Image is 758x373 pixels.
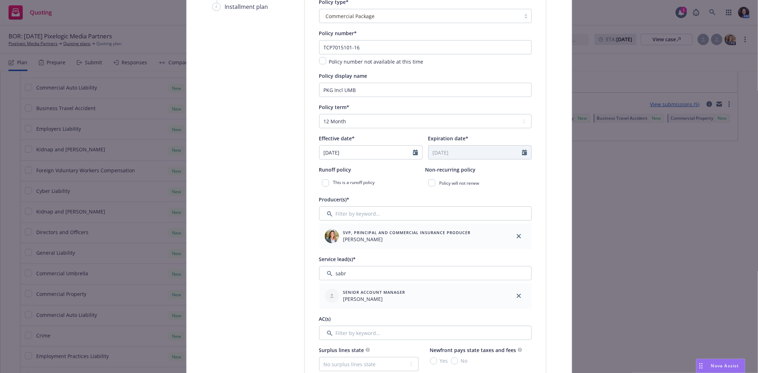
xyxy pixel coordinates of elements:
input: Yes [430,357,437,364]
svg: Calendar [522,150,527,155]
input: MM/DD/YYYY [429,146,522,159]
span: Expiration date* [428,135,469,142]
span: Policy display name [319,72,367,79]
div: Policy will not renew [425,177,532,189]
span: Producer(s)* [319,196,350,203]
div: This is a runoff policy [319,177,425,189]
span: [PERSON_NAME] [343,295,405,303]
span: [PERSON_NAME] [343,236,471,243]
div: Drag to move [697,359,705,373]
input: MM/DD/YYYY [319,146,413,159]
input: Filter by keyword... [319,206,532,221]
span: Commercial Package [326,12,375,20]
a: close [515,232,523,240]
span: Surplus lines state [319,347,364,353]
img: employee photo [325,229,339,243]
span: No [461,357,468,364]
span: Policy number* [319,30,357,37]
input: Filter by keyword... [319,326,532,340]
span: AC(s) [319,315,331,322]
span: Policy number not available at this time [329,58,424,65]
span: Policy term* [319,104,350,110]
span: Nova Assist [711,363,739,369]
a: close [515,292,523,300]
span: Yes [440,357,448,364]
input: No [451,357,458,364]
div: 4 [212,3,221,11]
span: Commercial Package [323,12,517,20]
span: Non-recurring policy [425,166,476,173]
span: Runoff policy [319,166,351,173]
input: Filter by keyword... [319,266,532,280]
span: Senior Account Manager [343,289,405,295]
span: Effective date* [319,135,355,142]
span: SVP, Principal and Commercial Insurance Producer [343,229,471,236]
svg: Calendar [413,150,418,155]
span: Service lead(s)* [319,256,356,263]
div: Installment plan [225,2,268,11]
button: Nova Assist [696,359,745,373]
span: Newfront pays state taxes and fees [430,347,516,353]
